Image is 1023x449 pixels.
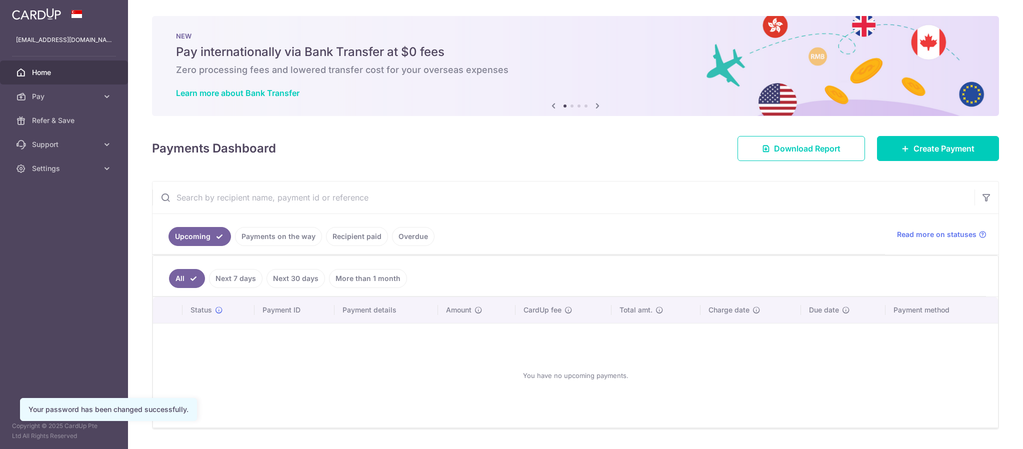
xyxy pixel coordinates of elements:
div: You have no upcoming payments. [165,331,986,419]
img: Bank transfer banner [152,16,999,116]
span: Home [32,67,98,77]
span: Total amt. [619,305,652,315]
a: Read more on statuses [897,229,986,239]
span: Pay [32,91,98,101]
span: CardUp fee [523,305,561,315]
h4: Payments Dashboard [152,139,276,157]
a: Download Report [737,136,865,161]
a: Payments on the way [235,227,322,246]
a: Next 30 days [266,269,325,288]
span: Download Report [774,142,840,154]
a: Overdue [392,227,434,246]
span: Create Payment [913,142,974,154]
span: Read more on statuses [897,229,976,239]
th: Payment ID [254,297,334,323]
input: Search by recipient name, payment id or reference [152,181,974,213]
img: CardUp [12,8,61,20]
a: Upcoming [168,227,231,246]
a: Recipient paid [326,227,388,246]
span: Settings [32,163,98,173]
h5: Pay internationally via Bank Transfer at $0 fees [176,44,975,60]
span: Charge date [708,305,749,315]
span: Refer & Save [32,115,98,125]
span: Amount [446,305,471,315]
p: NEW [176,32,975,40]
span: Status [190,305,212,315]
a: All [169,269,205,288]
div: Your password has been changed successfully. [28,404,188,414]
a: Next 7 days [209,269,262,288]
a: Create Payment [877,136,999,161]
th: Payment details [334,297,438,323]
a: More than 1 month [329,269,407,288]
p: [EMAIL_ADDRESS][DOMAIN_NAME] [16,35,112,45]
span: Support [32,139,98,149]
span: Due date [809,305,839,315]
th: Payment method [885,297,998,323]
a: Learn more about Bank Transfer [176,88,299,98]
h6: Zero processing fees and lowered transfer cost for your overseas expenses [176,64,975,76]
